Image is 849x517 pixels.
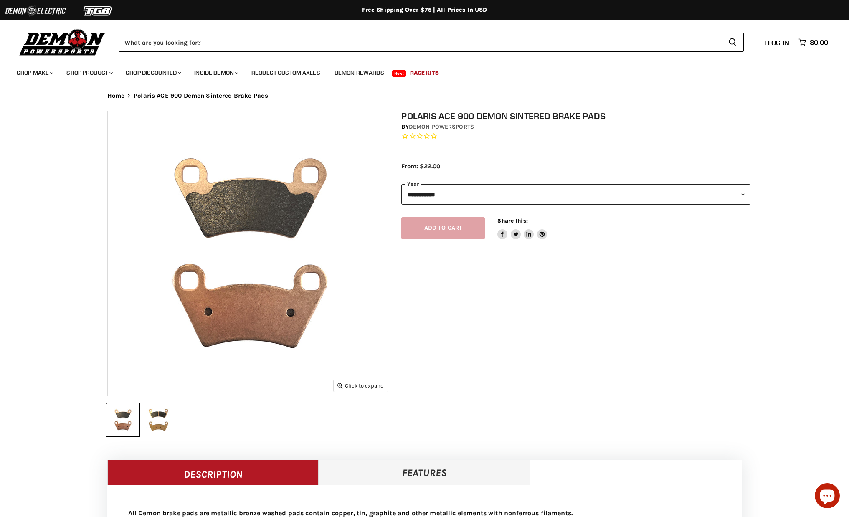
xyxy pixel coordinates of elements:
[245,64,327,81] a: Request Custom Axles
[91,92,759,99] nav: Breadcrumbs
[401,122,750,132] div: by
[119,33,722,52] input: Search
[812,483,842,510] inbox-online-store-chat: Shopify online store chat
[107,460,319,485] a: Description
[4,3,67,19] img: Demon Electric Logo 2
[188,64,243,81] a: Inside Demon
[108,111,393,396] img: Polaris ACE 900 Demon Sintered Brake Pads
[119,33,744,52] form: Product
[319,460,530,485] a: Features
[392,70,406,77] span: New!
[497,217,547,239] aside: Share this:
[810,38,828,46] span: $0.00
[10,61,826,81] ul: Main menu
[17,27,108,57] img: Demon Powersports
[334,380,388,391] button: Click to expand
[119,64,186,81] a: Shop Discounted
[497,218,527,224] span: Share this:
[401,184,750,205] select: year
[106,403,139,436] button: Polaris ACE 900 Demon Sintered Brake Pads thumbnail
[337,383,384,389] span: Click to expand
[768,38,789,47] span: Log in
[10,64,58,81] a: Shop Make
[401,132,750,141] span: Rated 0.0 out of 5 stars 0 reviews
[67,3,129,19] img: TGB Logo 2
[794,36,832,48] a: $0.00
[722,33,744,52] button: Search
[134,92,268,99] span: Polaris ACE 900 Demon Sintered Brake Pads
[328,64,390,81] a: Demon Rewards
[409,123,474,130] a: Demon Powersports
[404,64,445,81] a: Race Kits
[60,64,118,81] a: Shop Product
[401,162,440,170] span: From: $22.00
[401,111,750,121] h1: Polaris ACE 900 Demon Sintered Brake Pads
[760,39,794,46] a: Log in
[107,92,125,99] a: Home
[142,403,175,436] button: Polaris ACE 900 Demon Sintered Brake Pads thumbnail
[91,6,759,14] div: Free Shipping Over $75 | All Prices In USD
